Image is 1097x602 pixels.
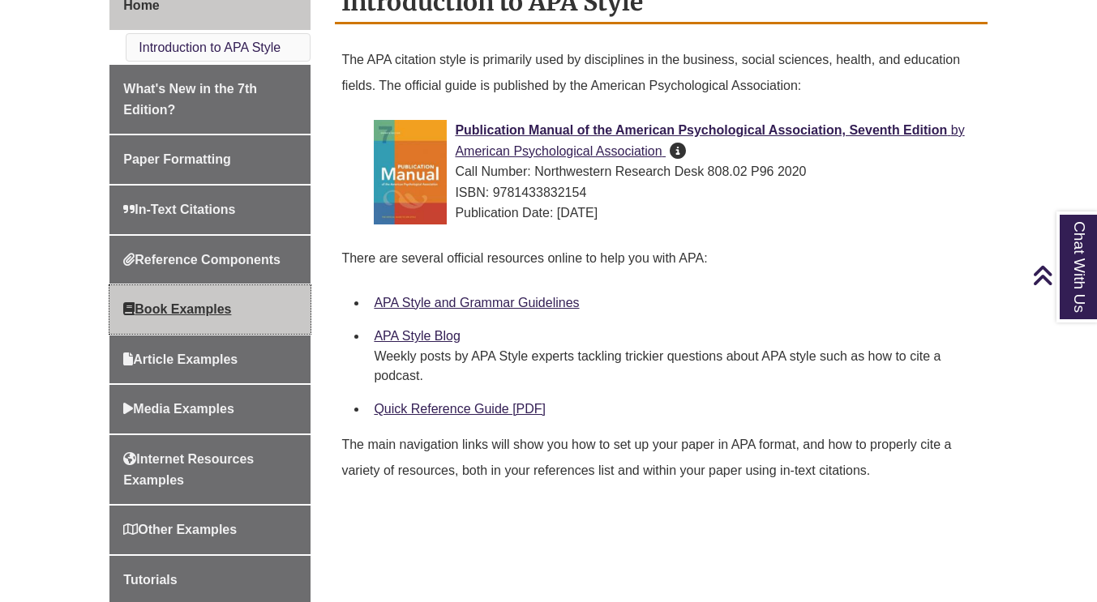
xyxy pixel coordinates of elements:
[341,425,980,490] p: The main navigation links will show you how to set up your paper in APA format, and how to proper...
[341,41,980,105] p: The APA citation style is primarily used by disciplines in the business, social sciences, health,...
[455,144,662,158] span: American Psychological Association
[109,506,311,554] a: Other Examples
[374,296,579,310] a: APA Style and Grammar Guidelines
[123,302,231,316] span: Book Examples
[374,203,974,224] div: Publication Date: [DATE]
[109,435,311,504] a: Internet Resources Examples
[374,329,460,343] a: APA Style Blog
[123,452,254,487] span: Internet Resources Examples
[109,65,311,134] a: What's New in the 7th Edition?
[109,385,311,433] a: Media Examples
[374,347,974,386] div: Weekly posts by APA Style experts tackling trickier questions about APA style such as how to cite...
[123,203,235,216] span: In-Text Citations
[123,402,234,416] span: Media Examples
[109,236,311,284] a: Reference Components
[123,253,281,267] span: Reference Components
[374,161,974,182] div: Call Number: Northwestern Research Desk 808.02 P96 2020
[109,186,311,234] a: In-Text Citations
[1032,264,1093,286] a: Back to Top
[109,285,311,334] a: Book Examples
[123,152,230,166] span: Paper Formatting
[123,573,177,587] span: Tutorials
[951,123,965,137] span: by
[123,523,237,536] span: Other Examples
[123,352,238,366] span: Article Examples
[123,82,257,117] span: What's New in the 7th Edition?
[109,335,311,384] a: Article Examples
[341,239,980,278] p: There are several official resources online to help you with APA:
[455,123,947,137] span: Publication Manual of the American Psychological Association, Seventh Edition
[374,182,974,203] div: ISBN: 9781433832154
[109,135,311,184] a: Paper Formatting
[455,123,964,158] a: Publication Manual of the American Psychological Association, Seventh Edition by American Psychol...
[139,41,281,54] a: Introduction to APA Style
[374,402,546,416] a: Quick Reference Guide [PDF]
